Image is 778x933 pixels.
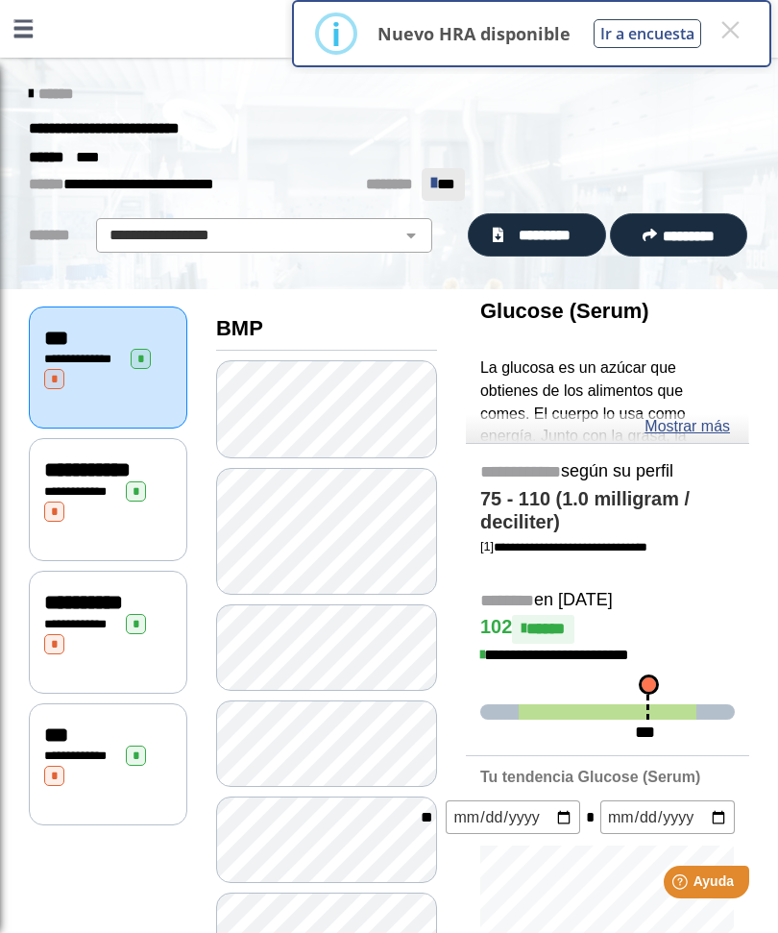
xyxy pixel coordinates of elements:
[607,858,757,912] iframe: Help widget launcher
[713,12,747,47] button: Close this dialog
[480,356,735,724] p: La glucosa es un azúcar que obtienes de los alimentos que comes. El cuerpo lo usa como energía. J...
[600,800,735,834] input: mm/dd/yyyy
[594,19,701,48] button: Ir a encuesta
[480,769,700,785] b: Tu tendencia Glucose (Serum)
[377,22,571,45] p: Nuevo HRA disponible
[480,299,649,323] b: Glucose (Serum)
[216,316,263,340] b: BMP
[446,800,580,834] input: mm/dd/yyyy
[480,488,735,534] h4: 75 - 110 (1.0 milligram / deciliter)
[480,461,735,483] h5: según su perfil
[644,415,730,438] a: Mostrar más
[331,16,341,51] div: i
[480,615,735,644] h4: 102
[480,539,647,553] a: [1]
[480,590,735,612] h5: en [DATE]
